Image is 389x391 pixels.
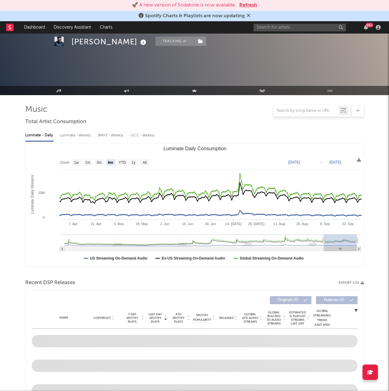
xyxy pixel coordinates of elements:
text: 3m [96,160,102,165]
a: Discovery Assistant [49,21,95,34]
span: Recent DSP Releases [25,279,75,287]
span: Global ATD Audio Streams [242,312,259,324]
text: 7. Apr [69,222,78,226]
text: All [143,160,147,165]
text: YTD [118,160,126,165]
div: 99 + [366,23,373,27]
text: 30. Jun [205,222,216,226]
span: Copyright [93,316,111,320]
text: 21. Apr [91,222,101,226]
text: 14. [DATE] [225,222,241,226]
span: Spotify Charts & Playlists are now updating [145,14,245,18]
span: Estimated % Playlist Streams Last Day [289,311,306,325]
button: Features(0) [316,296,358,304]
span: Global Rolling 7D Audio Streams [265,311,282,325]
svg: Luminate Daily Consumption [26,143,364,267]
div: [PERSON_NAME] [71,37,148,47]
text: 11. Aug [273,222,285,226]
text: Zoom [60,160,70,165]
div: OCC - Weekly [131,130,155,141]
text: 22. Sep [342,222,354,226]
text: 1w [74,160,79,165]
text: 0 [43,216,44,219]
div: Global Streaming Trend (Last 60D) [313,309,331,327]
span: Dismiss [247,14,250,18]
text: Luminate Daily Consumption [163,146,226,151]
text: [DATE] [288,160,300,164]
button: Refresh [239,2,257,9]
text: US Streaming On-Demand Audio [90,256,148,260]
span: Originals ( 0 ) [274,298,302,302]
text: 28. [DATE] [248,222,264,226]
span: Last Day Spotify Plays [147,312,164,324]
text: → [319,160,323,164]
text: 2. Jun [160,222,169,226]
span: Features ( 0 ) [320,298,348,302]
text: 10M [38,191,44,195]
text: Ex-US Streaming On-Demand Audio [161,256,225,260]
button: Originals(0) [270,296,311,304]
text: 19. May [136,222,148,226]
text: 16. Jun [182,222,193,226]
button: Export CSV [338,281,364,285]
input: Search for artists [253,24,346,31]
div: BMAT - Weekly [98,130,124,141]
a: Charts [95,21,117,34]
div: 🚀 A new version of Sodatone is now available. [132,2,236,9]
text: 1y [131,160,135,165]
span: ATD Spotify Plays [170,312,187,324]
text: Global Streaming On-Demand Audio [240,256,304,260]
div: Name [44,316,84,320]
a: Dashboard [20,21,49,34]
text: 1m [85,160,90,165]
text: [DATE] [330,160,341,164]
span: 7 Day Spotify Plays [124,312,140,324]
button: Tracking [156,37,194,46]
div: Luminate - Weekly [60,130,92,141]
text: 25. Aug [296,222,308,226]
text: 5. May [114,222,124,226]
span: Spotify Popularity [193,313,211,322]
span: Total Artist Consumption [25,118,86,126]
button: 99+ [364,25,368,30]
text: Luminate Daily Streams [30,175,34,214]
text: 6m [108,160,113,165]
input: Search by song name or URL [274,108,338,113]
text: 8. Sep [320,222,330,226]
div: Luminate - Daily [25,130,54,141]
span: Released [219,316,234,320]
